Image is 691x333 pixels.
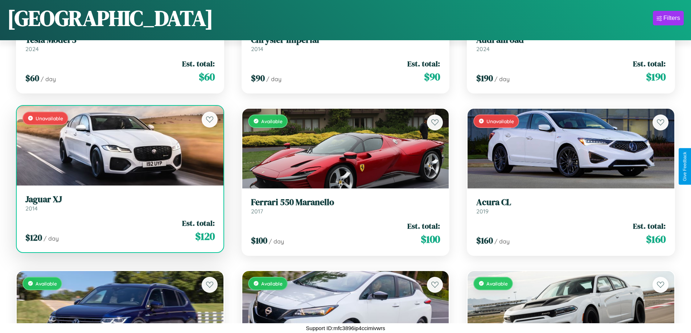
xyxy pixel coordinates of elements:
[44,235,59,242] span: / day
[266,75,281,83] span: / day
[407,58,440,69] span: Est. total:
[25,45,39,53] span: 2024
[476,35,666,53] a: Audi allroad2024
[251,234,267,246] span: $ 100
[25,194,215,205] h3: Jaguar XJ
[41,75,56,83] span: / day
[424,70,440,84] span: $ 90
[494,238,510,245] span: / day
[486,280,508,287] span: Available
[653,11,684,25] button: Filters
[494,75,510,83] span: / day
[663,14,680,22] div: Filters
[251,197,440,208] h3: Ferrari 550 Maranello
[251,35,440,53] a: Chrysler Imperial2014
[25,35,215,53] a: Tesla Model 32024
[251,72,265,84] span: $ 90
[25,194,215,212] a: Jaguar XJ2014
[182,58,215,69] span: Est. total:
[36,280,57,287] span: Available
[25,205,38,212] span: 2014
[476,45,490,53] span: 2024
[633,221,666,231] span: Est. total:
[251,35,440,45] h3: Chrysler Imperial
[476,197,666,215] a: Acura CL2019
[182,218,215,228] span: Est. total:
[476,72,493,84] span: $ 190
[36,115,63,121] span: Unavailable
[251,208,263,215] span: 2017
[251,197,440,215] a: Ferrari 550 Maranello2017
[261,280,283,287] span: Available
[646,232,666,246] span: $ 160
[476,208,489,215] span: 2019
[306,323,385,333] p: Support ID: mfc3896ip4ccimivwrs
[646,70,666,84] span: $ 190
[476,197,666,208] h3: Acura CL
[421,232,440,246] span: $ 100
[269,238,284,245] span: / day
[7,3,213,33] h1: [GEOGRAPHIC_DATA]
[25,72,39,84] span: $ 60
[251,45,263,53] span: 2014
[407,221,440,231] span: Est. total:
[199,70,215,84] span: $ 60
[486,118,514,124] span: Unavailable
[195,229,215,243] span: $ 120
[261,118,283,124] span: Available
[476,35,666,45] h3: Audi allroad
[25,35,215,45] h3: Tesla Model 3
[25,232,42,243] span: $ 120
[682,152,687,181] div: Give Feedback
[476,234,493,246] span: $ 160
[633,58,666,69] span: Est. total:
